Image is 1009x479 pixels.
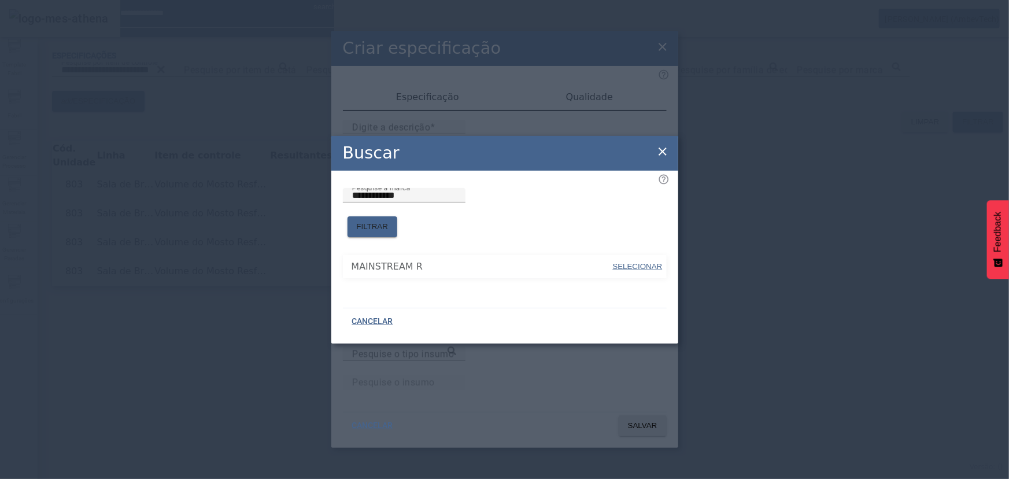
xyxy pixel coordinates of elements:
[628,420,657,432] span: SALVAR
[343,141,400,165] h2: Buscar
[343,311,402,332] button: CANCELAR
[343,415,402,436] button: CANCELAR
[348,216,398,237] button: FILTRAR
[611,256,663,277] button: SELECIONAR
[357,221,389,233] span: FILTRAR
[352,316,393,327] span: CANCELAR
[613,262,663,271] span: SELECIONAR
[987,200,1009,279] button: Feedback - Mostrar pesquisa
[993,212,1003,252] span: Feedback
[352,183,411,191] mat-label: Pesquise a marca
[352,420,393,432] span: CANCELAR
[352,260,612,274] span: MAINSTREAM R
[619,415,667,436] button: SALVAR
